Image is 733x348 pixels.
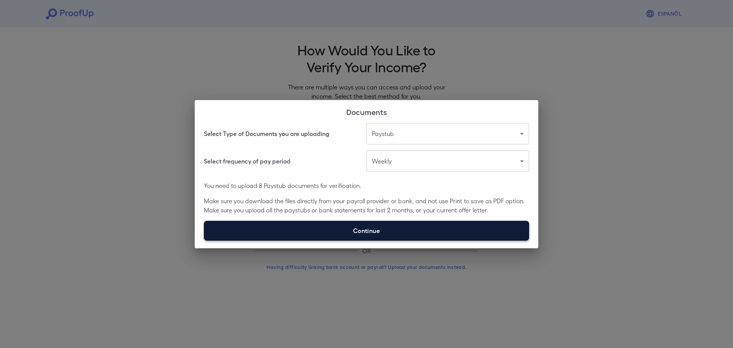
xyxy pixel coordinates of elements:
div: Weekly [366,151,529,172]
h6: Select frequency of pay period [204,157,291,166]
p: You need to upload 8 Paystub documents for verification. [204,181,529,190]
label: Continue [204,221,529,241]
h2: Documents [195,100,538,123]
div: Paystub [366,123,529,144]
p: Make sure you download the files directly from your payroll provider or bank, and not use Print t... [204,196,529,215]
h6: Select Type of Documents you are uploading [204,129,329,138]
